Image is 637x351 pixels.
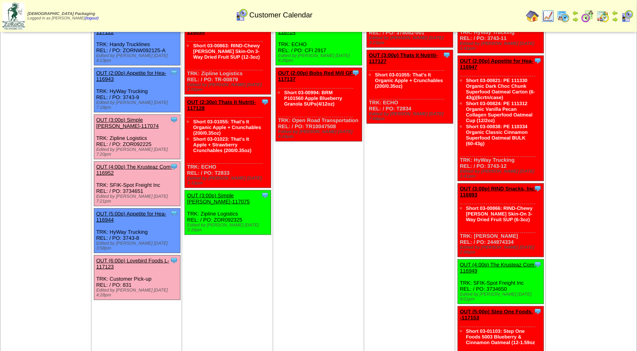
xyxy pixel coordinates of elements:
[534,260,542,269] img: Tooltip
[466,78,535,100] a: Short 03-00821: PE 111330 Organic Dark Choc Chunk Superfood Oatmeal Carton (6-43g)(6crtn/case)
[278,53,362,63] div: Edited by [PERSON_NAME] [DATE] 8:26pm
[96,117,159,129] a: OUT (3:00p) Simple [PERSON_NAME]-117074
[458,184,544,257] div: TRK: [PERSON_NAME] REL: / PO: 244974334
[170,256,178,264] img: Tooltip
[526,10,539,23] img: home.gif
[193,119,261,136] a: Short 03-01055: That's It Organic Apple + Crunchables (200/0.35oz)
[193,43,260,60] a: Short 03-00863: RIND-Chewy [PERSON_NAME] Skin-On 3-Way Dried Fruit SUP (12-3oz)
[369,52,438,64] a: OUT (3:00p) Thats It Nutriti-117127
[621,10,634,23] img: calendarcustomer.gif
[249,11,312,19] span: Customer Calendar
[534,57,542,65] img: Tooltip
[278,70,355,82] a: OUT (2:00p) Bobs Red Mill GF-117137
[193,136,251,153] a: Short 03-01023: That's It Apple + Strawberry Crunchables (200/0.35oz)
[96,211,166,223] a: OUT (5:00p) Appetite for Hea-116944
[96,288,180,298] div: Edited by [PERSON_NAME] [DATE] 4:28pm
[466,205,533,222] a: Short 03-00866: RIND-Chewy [PERSON_NAME] Skin-On 3-Way Dried Fruit SUP (6-3oz)
[466,124,528,146] a: Short 03-00838: PE 110334 Organic Classic Cinnamon Superfood Oatmeal BULK (60-43g)
[94,68,180,112] div: TRK: HyWay Trucking REL: / PO: 3743-9
[170,163,178,171] img: Tooltip
[597,10,609,23] img: calendarinout.gif
[28,12,99,21] span: Logged in as [PERSON_NAME]
[460,292,544,302] div: Edited by [PERSON_NAME] [DATE] 9:01pm
[276,21,362,66] div: TRK: ECHO REL: / PO: CFI 2917
[458,260,544,304] div: TRK: SFIK-Spot Freight Inc REL: / PO: 3734650
[367,50,453,124] div: TRK: ECHO REL: / PO: T2834
[284,90,342,107] a: Short 03-00994: BRM P101560 Apple Blueberry Granola SUPs(4/12oz)
[458,56,544,181] div: TRK: HyWay Trucking REL: / PO: 3743-12
[352,69,360,77] img: Tooltip
[278,129,362,139] div: Edited by [PERSON_NAME] [DATE] 4:43pm
[170,116,178,124] img: Tooltip
[375,72,443,89] a: Short 03-01055: That's It Organic Apple + Crunchables (200/0.35oz)
[96,194,180,204] div: Edited by [PERSON_NAME] [DATE] 7:21pm
[612,10,618,16] img: arrowleft.gif
[460,169,544,179] div: Edited by [PERSON_NAME] [DATE] 1:41pm
[96,258,169,270] a: OUT (6:00p) Lovebird Foods L-117123
[187,192,250,205] a: OUT (3:00p) Simple [PERSON_NAME]-117075
[612,16,618,23] img: arrowright.gif
[443,51,451,59] img: Tooltip
[460,58,534,70] a: OUT (2:00p) Appetite for Hea-116947
[96,164,172,176] a: OUT (4:00p) The Krusteaz Com-116952
[369,36,453,45] div: Edited by [PERSON_NAME] [DATE] 3:23pm
[572,16,579,23] img: arrowright.gif
[85,16,99,21] a: (logout)
[534,184,542,192] img: Tooltip
[96,147,180,157] div: Edited by [PERSON_NAME] [DATE] 7:20pm
[185,190,271,235] div: TRK: Zipline Logistics REL: / PO: ZOR092325
[28,12,95,16] span: [DEMOGRAPHIC_DATA] Packaging
[460,245,544,255] div: Edited by [PERSON_NAME] [DATE] 2:00pm
[96,241,180,251] div: Edited by [PERSON_NAME] [DATE] 3:58pm
[460,262,536,274] a: OUT (4:00p) The Krusteaz Com-116949
[187,223,271,233] div: Edited by [PERSON_NAME] [DATE] 3:16pm
[235,8,248,21] img: calendarcustomer.gif
[185,21,271,95] div: TRK: Zipline Logistics REL: / PO: TR-00879
[185,97,271,188] div: TRK: ECHO REL: / PO: T2833
[94,21,180,66] div: TRK: Handy Trucklines REL: / PO: ZORNW092125-A
[557,10,570,23] img: calendarprod.gif
[170,209,178,218] img: Tooltip
[96,70,166,82] a: OUT (2:00p) Appetite for Hea-116943
[541,10,554,23] img: line_graph.gif
[581,10,594,23] img: calendarblend.gif
[460,186,537,198] a: OUT (3:00p) RIND Snacks, Inc-116893
[187,176,271,186] div: Edited by [PERSON_NAME] [DATE] 3:13pm
[94,209,180,253] div: TRK: HyWay Trucking REL: / PO: 3743-8
[94,256,180,300] div: TRK: Customer Pick-up REL: / PO: 831
[261,98,269,106] img: Tooltip
[187,82,271,92] div: Edited by [PERSON_NAME] [DATE] 2:02pm
[261,191,269,199] img: Tooltip
[466,101,533,123] a: Short 03-00824: PE 111312 Organic Vanilla Pecan Collagen Superfood Oatmeal Cup (12/2oz)
[96,53,180,63] div: Edited by [PERSON_NAME] [DATE] 4:23pm
[94,115,180,159] div: TRK: Zipline Logistics REL: / PO: ZOR092225
[276,68,362,142] div: TRK: Open Road Transportation REL: / PO: TR10047508
[94,162,180,206] div: TRK: SFIK-Spot Freight Inc REL: / PO: 3734651
[96,100,180,110] div: Edited by [PERSON_NAME] [DATE] 7:18pm
[466,328,535,345] a: Short 03-01103: Step One Foods 5003 Blueberry & Cinnamon Oatmeal (12-1.59oz
[572,10,579,16] img: arrowleft.gif
[187,99,256,111] a: OUT (2:30p) Thats It Nutriti-117128
[460,41,544,51] div: Edited by [PERSON_NAME] [DATE] 1:41pm
[170,69,178,77] img: Tooltip
[369,112,453,121] div: Edited by [PERSON_NAME] [DATE] 7:04pm
[460,309,533,321] a: OUT (5:00p) Step One Foods, -117153
[534,307,542,315] img: Tooltip
[2,2,25,30] img: zoroco-logo-small.webp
